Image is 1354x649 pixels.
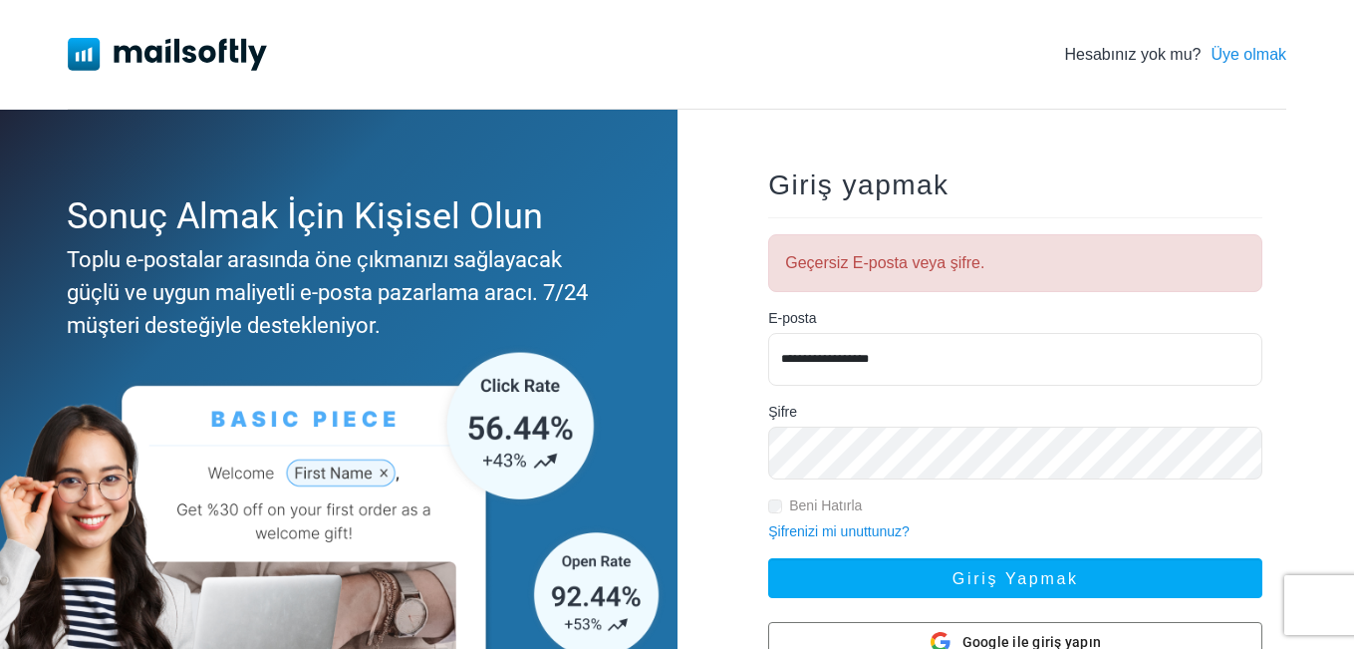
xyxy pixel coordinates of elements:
a: Üye olmak [1211,43,1286,67]
a: Şifrenizi mi unuttunuz? [768,523,910,539]
font: Üye olmak [1211,46,1286,63]
font: Giriş yapmak [768,169,948,200]
button: Giriş yapmak [768,558,1262,598]
font: E-posta [768,310,816,326]
font: Şifre [768,404,797,420]
font: Sonuç Almak İçin Kişisel Olun [67,195,543,237]
font: Beni Hatırla [789,497,862,513]
font: Geçersiz E-posta veya şifre. [785,254,984,271]
font: Toplu e-postalar arasında öne çıkmanızı sağlayacak güçlü ve uygun maliyetli e-posta pazarlama ara... [67,247,588,338]
font: Hesabınız yok mu? [1065,46,1202,63]
img: Mailsoftly [68,38,267,70]
font: Giriş yapmak [952,570,1079,587]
